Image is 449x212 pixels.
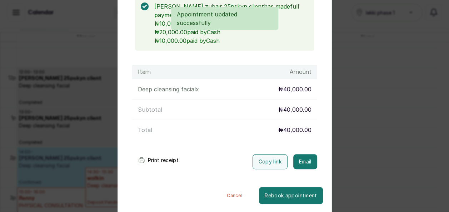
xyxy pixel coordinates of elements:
[210,187,259,204] button: Cancel
[138,126,152,134] p: Total
[154,28,309,36] p: ₦20,000.00 paid by Cash
[259,187,323,204] button: Rebook appointment
[138,68,151,76] h1: Item
[132,153,185,167] button: Print receipt
[154,2,309,19] p: [PERSON_NAME] zubair 25pskyn client has made full payment
[253,154,288,169] button: Copy link
[154,36,309,45] p: ₦10,000.00 paid by Cash
[138,85,199,94] p: Deep cleansing facial x
[138,105,162,114] p: Subtotal
[290,68,311,76] h1: Amount
[278,126,311,134] p: ₦40,000.00
[278,85,311,94] p: ₦40,000.00
[293,154,317,169] button: Email
[278,105,311,114] p: ₦40,000.00
[177,10,273,27] p: Appointment updated successfully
